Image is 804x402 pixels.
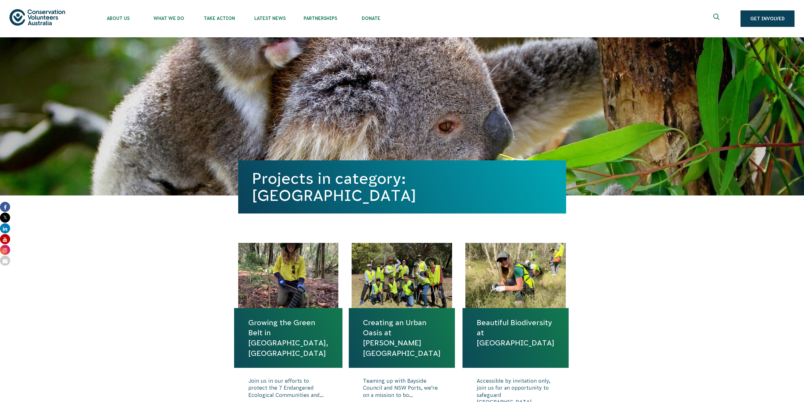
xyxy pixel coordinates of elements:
[93,16,143,21] span: About Us
[363,318,441,358] a: Creating an Urban Oasis at [PERSON_NAME][GEOGRAPHIC_DATA]
[477,318,554,348] a: Beautiful Biodiversity at [GEOGRAPHIC_DATA]
[252,170,552,204] h1: Projects in category: [GEOGRAPHIC_DATA]
[9,9,65,25] img: logo.svg
[710,11,725,26] button: Expand search box Close search box
[713,14,721,24] span: Expand search box
[295,16,346,21] span: Partnerships
[248,318,328,358] a: Growing the Green Belt in [GEOGRAPHIC_DATA], [GEOGRAPHIC_DATA]
[143,16,194,21] span: What We Do
[194,16,245,21] span: Take Action
[346,16,396,21] span: Donate
[741,10,795,27] a: Get Involved
[245,16,295,21] span: Latest News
